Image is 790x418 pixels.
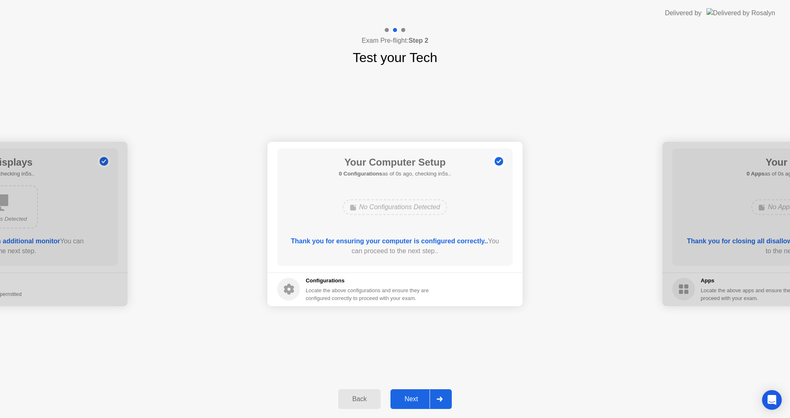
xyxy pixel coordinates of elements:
h5: as of 0s ago, checking in5s.. [339,170,451,178]
button: Next [390,389,452,409]
h1: Test your Tech [353,48,437,67]
h5: Configurations [306,277,430,285]
div: Back [341,395,378,403]
img: Delivered by Rosalyn [706,8,775,18]
b: Step 2 [409,37,428,44]
b: Thank you for ensuring your computer is configured correctly.. [291,238,488,245]
h1: Your Computer Setup [339,155,451,170]
div: Locate the above configurations and ensure they are configured correctly to proceed with your exam. [306,286,430,302]
div: You can proceed to the next step.. [289,236,501,256]
div: Open Intercom Messenger [762,390,782,410]
b: 0 Configurations [339,171,382,177]
div: Delivered by [665,8,702,18]
div: Next [393,395,430,403]
h4: Exam Pre-flight: [362,36,428,46]
div: No Configurations Detected [343,199,448,215]
button: Back [338,389,381,409]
